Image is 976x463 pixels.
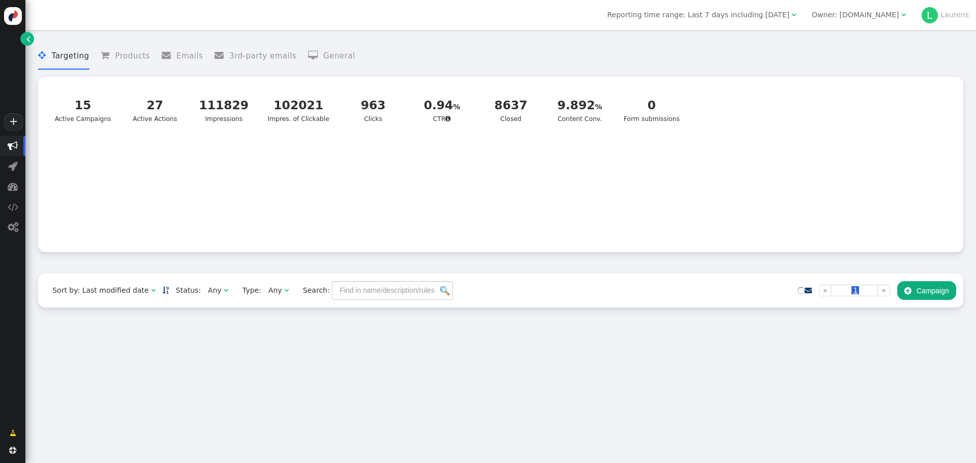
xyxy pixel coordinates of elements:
[411,90,473,130] a: 0.94CTR
[624,97,680,114] div: 0
[48,90,117,130] a: 15Active Campaigns
[284,287,289,294] span: 
[548,90,611,130] a: 9.892Content Conv.
[877,285,890,296] a: »
[215,51,229,60] span: 
[130,97,180,124] div: Active Actions
[296,286,330,294] span: Search:
[199,97,249,124] div: Impressions
[812,10,899,20] div: Owner: [DOMAIN_NAME]
[486,97,536,124] div: Closed
[805,286,812,294] a: 
[124,90,186,130] a: 27Active Actions
[417,97,467,124] div: CTR
[4,7,22,25] img: logo-icon.svg
[486,97,536,114] div: 8637
[791,11,796,18] span: 
[215,43,296,70] li: 3rd-party emails
[52,285,148,296] div: Sort by: Last modified date
[20,32,34,46] a: 
[308,43,355,70] li: General
[819,285,832,296] a: «
[922,11,969,19] a: LLaurens
[38,43,89,70] li: Targeting
[199,97,249,114] div: 111829
[607,11,789,19] span: Reporting time range: Last 7 days including [DATE]
[8,141,18,151] span: 
[348,97,399,114] div: 963
[101,51,115,60] span: 
[904,287,911,295] span: 
[479,90,542,130] a: 8637Closed
[851,286,859,294] span: 1
[897,281,956,299] button: Campaign
[4,113,22,131] a: +
[10,428,16,439] span: 
[101,43,150,70] li: Products
[26,34,30,44] span: 
[805,287,812,294] span: 
[162,43,203,70] li: Emails
[555,97,605,114] div: 9.892
[8,202,18,212] span: 
[417,97,467,114] div: 0.94
[9,447,16,454] span: 
[624,97,680,124] div: Form submissions
[901,11,906,18] span: 
[348,97,399,124] div: Clicks
[8,222,18,232] span: 
[3,424,23,442] a: 
[308,51,323,60] span: 
[130,97,180,114] div: 27
[235,285,261,296] span: Type:
[617,90,686,130] a: 0Form submissions
[268,97,329,114] div: 102021
[163,286,169,294] a: 
[55,97,111,114] div: 15
[151,287,156,294] span: 
[8,161,18,171] span: 
[208,285,222,296] div: Any
[193,90,255,130] a: 111829Impressions
[268,285,282,296] div: Any
[342,90,404,130] a: 963Clicks
[332,281,453,299] input: Find in name/description/rules
[261,90,335,130] a: 102021Impres. of Clickable
[440,286,449,295] img: icon_search.png
[268,97,329,124] div: Impres. of Clickable
[555,97,605,124] div: Content Conv.
[162,51,176,60] span: 
[445,115,451,122] span: 
[922,7,938,23] div: L
[169,285,201,296] span: Status:
[55,97,111,124] div: Active Campaigns
[38,51,51,60] span: 
[163,287,169,294] span: Sorted in descending order
[224,287,228,294] span: 
[8,181,18,192] span: 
